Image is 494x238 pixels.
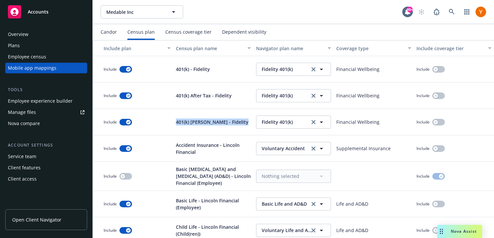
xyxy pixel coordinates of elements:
p: Accident Insurance - Lincoln Financial [176,142,251,155]
span: Include [416,93,430,98]
a: Nova compare [5,118,87,129]
div: Census plan name [176,45,244,52]
span: Include [104,227,117,233]
button: Fidelity 401(k)clear selection [256,116,331,129]
span: Fidelity 401(k) [262,92,312,99]
button: Include coverage tier [414,40,494,56]
span: Medable Inc [106,9,163,16]
div: Toggle SortBy [96,45,163,52]
span: Include [416,173,430,179]
div: Manage files [8,107,36,118]
div: Navigator plan name [256,45,324,52]
p: Supplemental Insurance [336,145,391,152]
a: clear selection [310,65,317,73]
p: 401(k) [PERSON_NAME] - Fidelity [176,119,248,125]
div: Census plan [127,29,155,35]
div: Overview [8,29,28,40]
p: Child Life - Lincoln Financial (Child(ren)) [176,223,251,237]
div: Mobile app mappings [8,63,56,73]
a: Employee experience builder [5,96,87,106]
div: Coverage type [336,45,404,52]
span: Voluntary Life and AD&D - Child [262,227,312,234]
a: Overview [5,29,87,40]
button: Basic Life and AD&Dclear selection [256,197,331,211]
div: Employee experience builder [8,96,73,106]
div: Drag to move [437,225,445,238]
div: Service team [8,151,36,162]
p: Financial Wellbeing [336,92,379,99]
p: Life and AD&D [336,200,368,207]
a: Client access [5,174,87,184]
div: 99+ [407,7,413,13]
a: Employee census [5,51,87,62]
div: Client access [8,174,37,184]
a: Report a Bug [430,5,443,18]
a: Accounts [5,3,87,21]
p: Financial Wellbeing [336,66,379,73]
div: Include plan [96,45,163,52]
span: Include [104,146,117,151]
a: Client features [5,162,87,173]
button: Nova Assist [437,225,482,238]
a: clear selection [310,92,317,100]
button: Voluntary Accidentclear selection [256,142,331,155]
a: Search [445,5,458,18]
p: Financial Wellbeing [336,119,379,125]
span: Nothing selected [262,173,299,180]
a: Plans [5,40,87,51]
div: Nova compare [8,118,40,129]
span: Voluntary Accident [262,145,312,152]
span: Include [104,66,117,72]
a: Switch app [460,5,474,18]
span: Open Client Navigator [12,216,61,223]
a: clear selection [310,200,317,208]
button: Nothing selected [256,170,331,183]
div: Employee census [8,51,46,62]
p: Basic Life - Lincoln Financial (Employee) [176,197,251,211]
p: Basic [MEDICAL_DATA] and [MEDICAL_DATA] (AD&D) - Lincoln Financial (Employee) [176,166,251,187]
div: Plans [8,40,20,51]
img: photo [476,7,486,17]
button: Census plan name [173,40,253,56]
p: Life and AD&D [336,227,368,234]
span: Include [104,93,117,98]
a: clear selection [310,226,317,234]
button: Fidelity 401(k)clear selection [256,89,331,102]
span: Include [416,201,430,207]
p: 401(k) - Fidelity [176,66,210,73]
button: Medable Inc [101,5,183,18]
a: Service team [5,151,87,162]
div: Candor [101,29,117,35]
span: Include [416,146,430,151]
a: clear selection [310,145,317,153]
button: Navigator plan name [253,40,334,56]
p: 401(k) After Tax - Fidelity [176,92,232,99]
button: Voluntary Life and AD&D - Childclear selection [256,224,331,237]
div: Account settings [5,142,87,149]
span: Include [416,227,430,233]
span: Fidelity 401(k) [262,66,312,73]
a: Mobile app mappings [5,63,87,73]
span: Include [104,119,117,125]
button: Coverage type [334,40,414,56]
a: Start snowing [415,5,428,18]
span: Basic Life and AD&D [262,200,312,207]
div: Dependent visibility [222,29,266,35]
button: Fidelity 401(k)clear selection [256,63,331,76]
div: Client features [8,162,41,173]
span: Nova Assist [451,228,477,234]
span: Include [104,173,117,179]
a: Manage files [5,107,87,118]
span: Include [416,119,430,125]
span: Accounts [28,9,49,15]
span: Include [104,201,117,207]
span: Fidelity 401(k) [262,119,312,125]
div: Tools [5,86,87,93]
div: Census coverage tier [165,29,212,35]
div: Include coverage tier [416,45,484,52]
a: clear selection [310,118,317,126]
span: Include [416,66,430,72]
